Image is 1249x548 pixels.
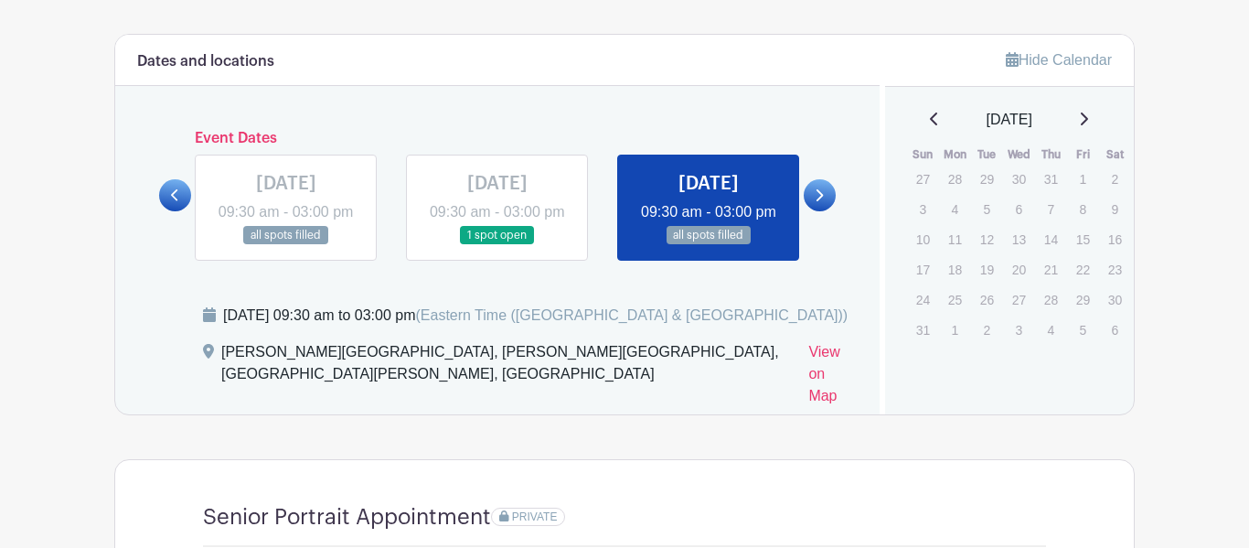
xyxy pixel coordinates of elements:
[908,195,938,223] p: 3
[415,307,848,323] span: (Eastern Time ([GEOGRAPHIC_DATA] & [GEOGRAPHIC_DATA]))
[1068,165,1098,193] p: 1
[1004,195,1034,223] p: 6
[907,145,939,164] th: Sun
[940,225,970,253] p: 11
[223,305,848,327] div: [DATE] 09:30 am to 03:00 pm
[940,195,970,223] p: 4
[1035,145,1067,164] th: Thu
[972,255,1002,284] p: 19
[1036,195,1066,223] p: 7
[940,285,970,314] p: 25
[1036,316,1066,344] p: 4
[972,225,1002,253] p: 12
[1068,195,1098,223] p: 8
[1068,285,1098,314] p: 29
[972,165,1002,193] p: 29
[908,316,938,344] p: 31
[1100,255,1130,284] p: 23
[1036,225,1066,253] p: 14
[972,195,1002,223] p: 5
[908,225,938,253] p: 10
[1100,285,1130,314] p: 30
[1036,165,1066,193] p: 31
[1004,255,1034,284] p: 20
[1068,225,1098,253] p: 15
[1100,195,1130,223] p: 9
[1004,165,1034,193] p: 30
[137,53,274,70] h6: Dates and locations
[987,109,1032,131] span: [DATE]
[1004,225,1034,253] p: 13
[1067,145,1099,164] th: Fri
[940,165,970,193] p: 28
[1006,52,1112,68] a: Hide Calendar
[908,285,938,314] p: 24
[908,165,938,193] p: 27
[221,341,794,414] div: [PERSON_NAME][GEOGRAPHIC_DATA], [PERSON_NAME][GEOGRAPHIC_DATA], [GEOGRAPHIC_DATA][PERSON_NAME], [...
[1004,316,1034,344] p: 3
[1004,285,1034,314] p: 27
[1036,255,1066,284] p: 21
[971,145,1003,164] th: Tue
[972,285,1002,314] p: 26
[972,316,1002,344] p: 2
[939,145,971,164] th: Mon
[1100,316,1130,344] p: 6
[1099,145,1131,164] th: Sat
[908,255,938,284] p: 17
[808,341,857,414] a: View on Map
[940,255,970,284] p: 18
[1100,165,1130,193] p: 2
[1100,225,1130,253] p: 16
[1003,145,1035,164] th: Wed
[1068,316,1098,344] p: 5
[191,130,804,147] h6: Event Dates
[512,510,558,523] span: PRIVATE
[203,504,491,531] h4: Senior Portrait Appointment
[940,316,970,344] p: 1
[1036,285,1066,314] p: 28
[1068,255,1098,284] p: 22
